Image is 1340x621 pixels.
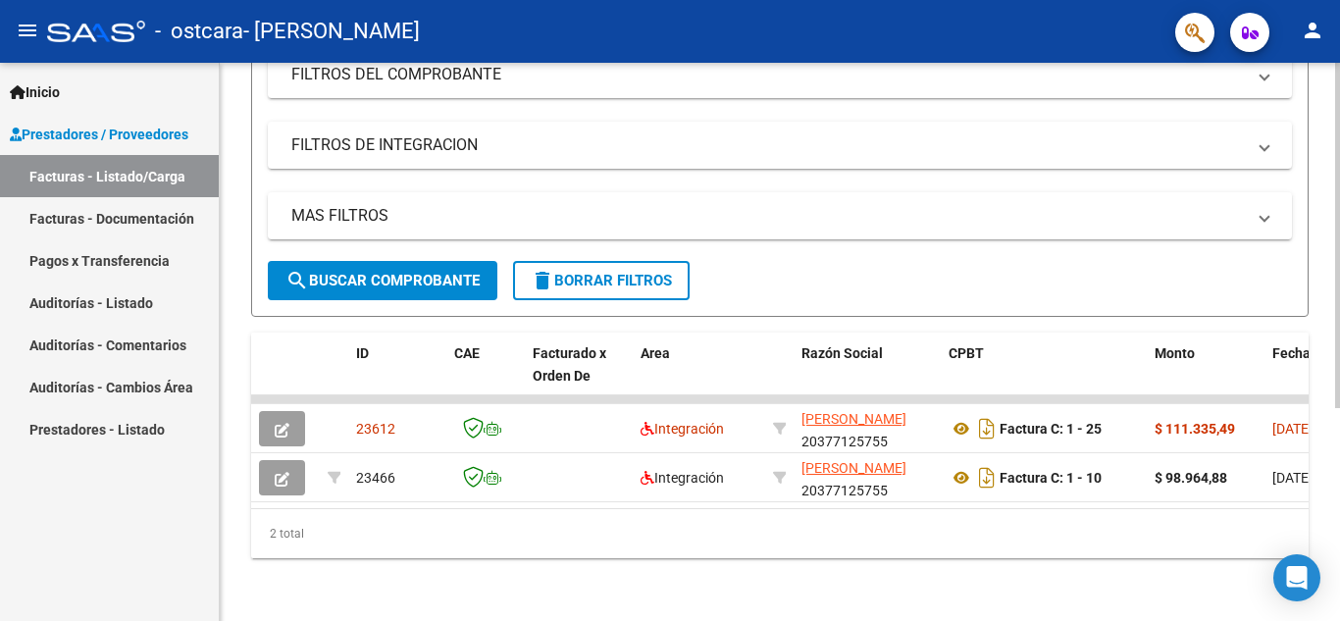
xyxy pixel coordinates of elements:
[1273,554,1320,601] div: Open Intercom Messenger
[10,81,60,103] span: Inicio
[974,413,1000,444] i: Descargar documento
[268,261,497,300] button: Buscar Comprobante
[801,460,906,476] span: [PERSON_NAME]
[801,345,883,361] span: Razón Social
[513,261,690,300] button: Borrar Filtros
[949,345,984,361] span: CPBT
[356,421,395,437] span: 23612
[525,333,633,419] datatable-header-cell: Facturado x Orden De
[801,457,933,498] div: 20377125755
[291,205,1245,227] mat-panel-title: MAS FILTROS
[1301,19,1324,42] mat-icon: person
[291,134,1245,156] mat-panel-title: FILTROS DE INTEGRACION
[801,411,906,427] span: [PERSON_NAME]
[446,333,525,419] datatable-header-cell: CAE
[1155,470,1227,486] strong: $ 98.964,88
[454,345,480,361] span: CAE
[531,272,672,289] span: Borrar Filtros
[356,470,395,486] span: 23466
[641,470,724,486] span: Integración
[1000,421,1102,437] strong: Factura C: 1 - 25
[356,345,369,361] span: ID
[291,64,1245,85] mat-panel-title: FILTROS DEL COMPROBANTE
[155,10,243,53] span: - ostcara
[268,51,1292,98] mat-expansion-panel-header: FILTROS DEL COMPROBANTE
[641,421,724,437] span: Integración
[251,509,1309,558] div: 2 total
[1147,333,1264,419] datatable-header-cell: Monto
[348,333,446,419] datatable-header-cell: ID
[941,333,1147,419] datatable-header-cell: CPBT
[633,333,765,419] datatable-header-cell: Area
[801,408,933,449] div: 20377125755
[794,333,941,419] datatable-header-cell: Razón Social
[1155,421,1235,437] strong: $ 111.335,49
[974,462,1000,493] i: Descargar documento
[1000,470,1102,486] strong: Factura C: 1 - 10
[533,345,606,384] span: Facturado x Orden De
[10,124,188,145] span: Prestadores / Proveedores
[243,10,420,53] span: - [PERSON_NAME]
[285,272,480,289] span: Buscar Comprobante
[268,122,1292,169] mat-expansion-panel-header: FILTROS DE INTEGRACION
[1155,345,1195,361] span: Monto
[268,192,1292,239] mat-expansion-panel-header: MAS FILTROS
[641,345,670,361] span: Area
[285,269,309,292] mat-icon: search
[16,19,39,42] mat-icon: menu
[531,269,554,292] mat-icon: delete
[1272,470,1313,486] span: [DATE]
[1272,421,1313,437] span: [DATE]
